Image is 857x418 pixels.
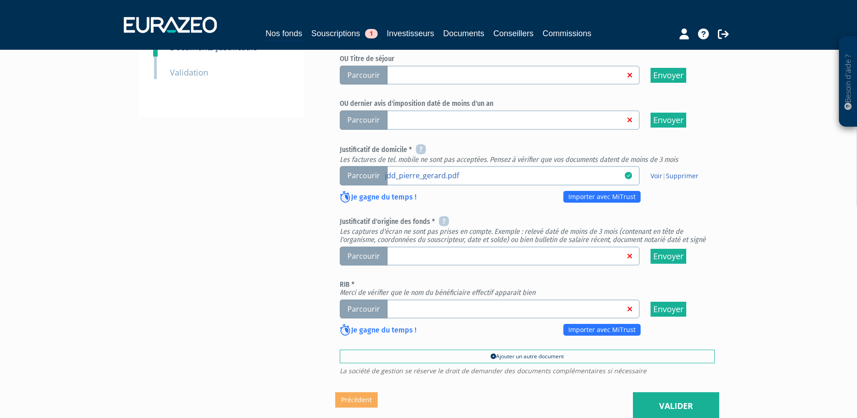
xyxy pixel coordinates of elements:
a: jdd_pierre_gerard.pdf [385,171,625,180]
h6: OU dernier avis d'imposition daté de moins d'un an [340,100,715,108]
input: Envoyer [651,68,686,83]
span: 1 [365,29,378,38]
a: Investisseurs [387,27,434,40]
input: Envoyer [651,113,686,128]
span: Parcourir [340,299,388,319]
input: Envoyer [651,302,686,317]
img: 1732889491-logotype_eurazeo_blanc_rvb.png [124,17,217,33]
em: Les captures d'écran ne sont pas prises en compte. Exemple : relevé daté de moins de 3 mois (cont... [340,227,706,244]
span: Parcourir [340,247,388,266]
h6: RIB * [340,280,715,296]
i: 22/09/2025 15:10 [625,172,632,179]
small: Documents justificatifs [170,42,258,52]
h6: Justificatif d'origine des fonds * [340,217,715,243]
a: Importer avec MiTrust [563,324,641,336]
span: Parcourir [340,66,388,85]
h6: OU Titre de séjour [340,55,715,63]
em: Merci de vérifier que le nom du bénéficiaire effectif apparait bien [340,288,535,297]
span: La société de gestion se réserve le droit de demander des documents complémentaires si nécessaire [340,368,715,374]
p: Je gagne du temps ! [340,192,417,204]
input: Envoyer [651,249,686,264]
span: Parcourir [340,110,388,130]
small: Validation [170,67,208,78]
h6: Justificatif de domicile * [340,145,715,164]
span: | [651,171,698,180]
a: Souscriptions1 [311,27,378,40]
a: Ajouter un autre document [340,350,715,363]
a: Conseillers [493,27,534,40]
p: Je gagne du temps ! [340,325,417,337]
em: Les factures de tel. mobile ne sont pas acceptées. Pensez à vérifier que vos documents datent de ... [340,155,678,164]
a: Supprimer [666,171,698,180]
p: Besoin d'aide ? [843,41,853,123]
a: Importer avec MiTrust [563,191,641,203]
a: Précédent [335,392,378,408]
a: Nos fonds [266,27,302,41]
a: Voir [651,171,662,180]
span: Parcourir [340,166,388,185]
a: Commissions [543,27,591,40]
a: Documents [443,27,484,40]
